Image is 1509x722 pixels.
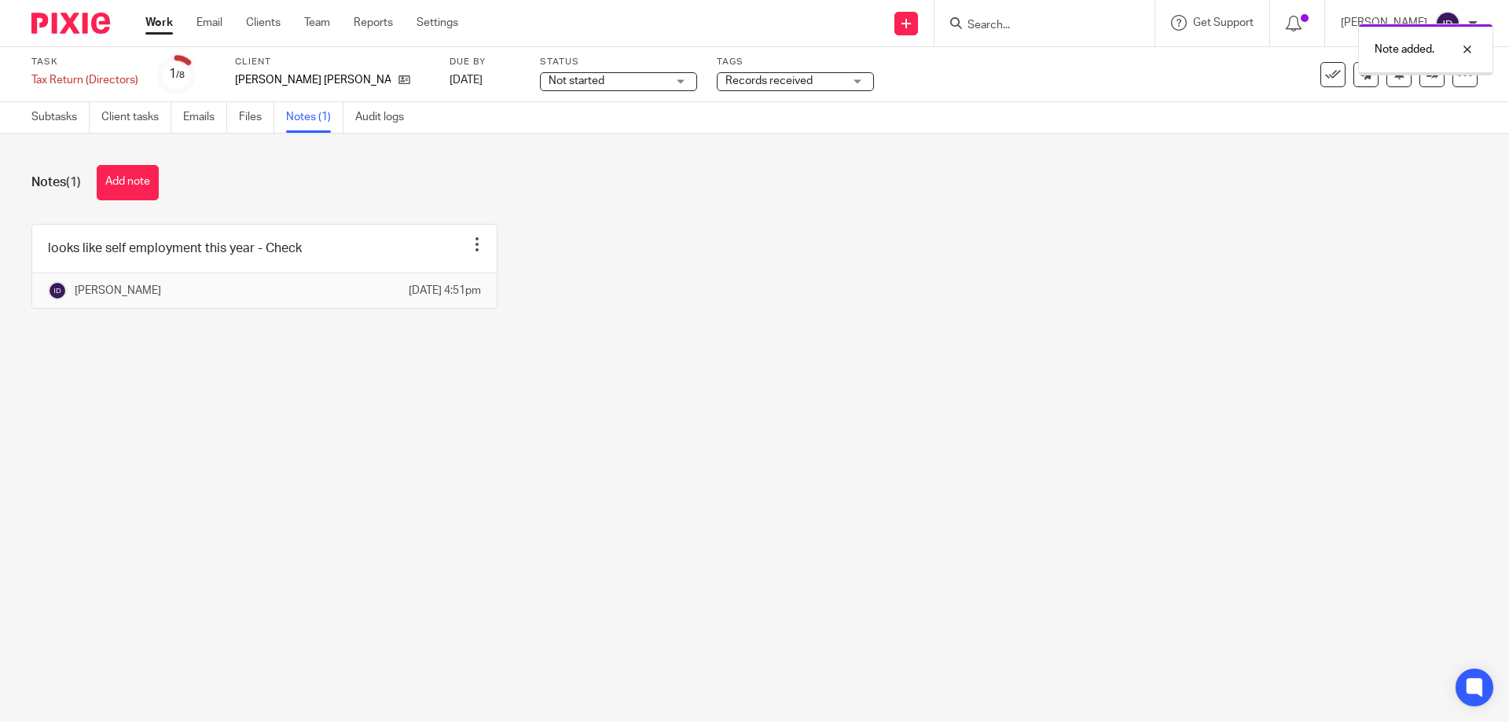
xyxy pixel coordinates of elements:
[246,15,281,31] a: Clients
[169,65,185,83] div: 1
[450,56,520,68] label: Due by
[183,102,227,133] a: Emails
[66,176,81,189] span: (1)
[235,72,391,88] p: [PERSON_NAME] [PERSON_NAME]
[1435,11,1460,36] img: svg%3E
[725,75,813,86] span: Records received
[48,281,67,300] img: svg%3E
[1375,42,1434,57] p: Note added.
[31,56,138,68] label: Task
[196,15,222,31] a: Email
[355,102,416,133] a: Audit logs
[549,75,604,86] span: Not started
[176,71,185,79] small: /8
[409,283,481,299] p: [DATE] 4:51pm
[717,56,874,68] label: Tags
[75,283,161,299] p: [PERSON_NAME]
[304,15,330,31] a: Team
[239,102,274,133] a: Files
[145,15,173,31] a: Work
[31,72,138,88] div: Tax Return (Directors)
[417,15,458,31] a: Settings
[101,102,171,133] a: Client tasks
[235,56,430,68] label: Client
[31,102,90,133] a: Subtasks
[97,165,159,200] button: Add note
[31,13,110,34] img: Pixie
[286,102,343,133] a: Notes (1)
[354,15,393,31] a: Reports
[31,174,81,191] h1: Notes
[540,56,697,68] label: Status
[450,75,483,86] span: [DATE]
